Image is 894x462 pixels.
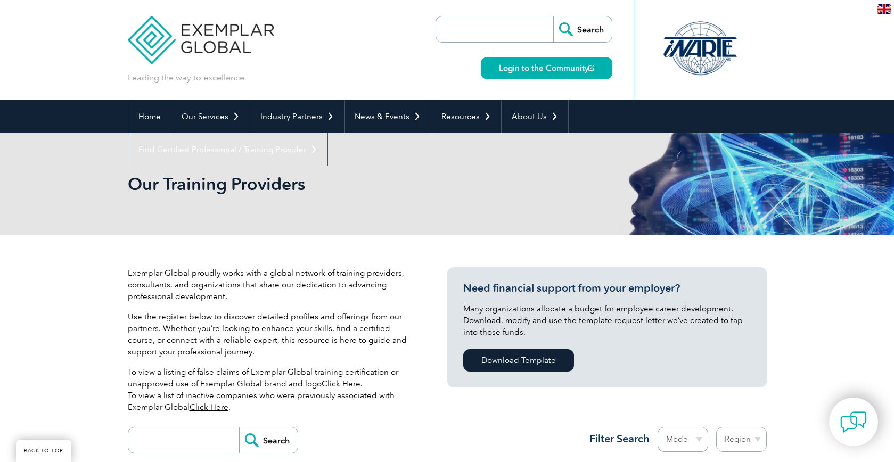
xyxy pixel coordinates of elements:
a: Resources [431,100,501,133]
img: contact-chat.png [840,409,867,435]
input: Search [239,427,298,453]
a: Download Template [463,349,574,372]
a: Industry Partners [250,100,344,133]
a: Click Here [322,379,360,389]
a: Find Certified Professional / Training Provider [128,133,327,166]
h3: Need financial support from your employer? [463,282,751,295]
a: News & Events [345,100,431,133]
p: Exemplar Global proudly works with a global network of training providers, consultants, and organ... [128,267,415,302]
p: Many organizations allocate a budget for employee career development. Download, modify and use th... [463,303,751,338]
input: Search [553,16,612,42]
p: To view a listing of false claims of Exemplar Global training certification or unapproved use of ... [128,366,415,413]
h2: Our Training Providers [128,176,575,193]
a: BACK TO TOP [16,440,71,462]
a: Our Services [171,100,250,133]
img: open_square.png [588,65,594,71]
p: Use the register below to discover detailed profiles and offerings from our partners. Whether you... [128,311,415,358]
a: Home [128,100,171,133]
p: Leading the way to excellence [128,72,244,84]
h3: Filter Search [583,432,650,445]
a: Login to the Community [481,57,612,79]
a: Click Here [190,402,228,412]
a: About Us [502,100,568,133]
img: en [877,4,891,14]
